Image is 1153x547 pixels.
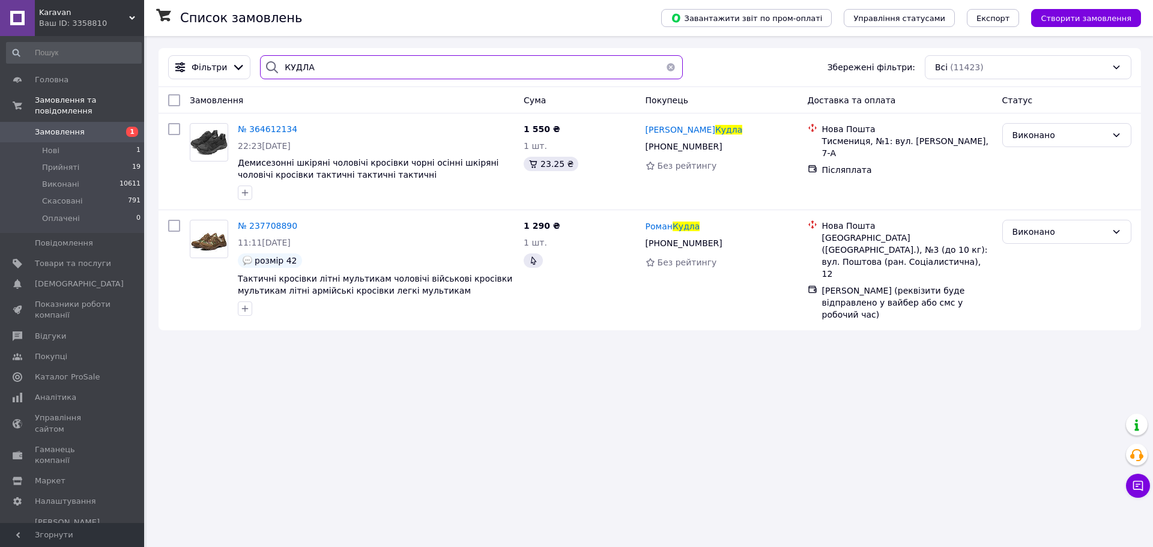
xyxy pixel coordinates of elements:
span: Маркет [35,476,65,486]
span: Відгуки [35,331,66,342]
span: 1 шт. [524,141,547,151]
span: 22:23[DATE] [238,141,291,151]
a: [PERSON_NAME]Кудла [646,124,743,136]
span: Товари та послуги [35,258,111,269]
div: Післяплата [822,164,993,176]
span: Експорт [976,14,1010,23]
div: [PERSON_NAME] (реквізити буде відправлено у вайбер або смс у робочий час) [822,285,993,321]
div: Нова Пошта [822,220,993,232]
span: 1 290 ₴ [524,221,560,231]
span: 1 шт. [524,238,547,247]
div: [PHONE_NUMBER] [643,235,725,252]
span: Кудла [673,222,700,231]
span: Створити замовлення [1041,14,1131,23]
span: 791 [128,196,141,207]
a: Фото товару [190,123,228,162]
span: Всі [935,61,948,73]
span: Головна [35,74,68,85]
span: Без рейтингу [658,161,717,171]
span: Статус [1002,95,1033,105]
h1: Список замовлень [180,11,302,25]
span: Управління сайтом [35,413,111,434]
input: Пошук за номером замовлення, ПІБ покупця, номером телефону, Email, номером накладної [260,55,683,79]
span: Гаманець компанії [35,444,111,466]
span: Налаштування [35,496,96,507]
span: Показники роботи компанії [35,299,111,321]
span: Завантажити звіт по пром-оплаті [671,13,822,23]
span: 1 [126,127,138,137]
div: Тисмениця, №1: вул. [PERSON_NAME], 7-А [822,135,993,159]
span: Покупець [646,95,688,105]
img: Фото товару [190,225,228,253]
span: Нові [42,145,59,156]
img: :speech_balloon: [243,256,252,265]
a: Фото товару [190,220,228,258]
span: Фільтри [192,61,227,73]
span: 11:11[DATE] [238,238,291,247]
span: Cума [524,95,546,105]
span: Управління статусами [853,14,945,23]
span: Замовлення [35,127,85,138]
div: [GEOGRAPHIC_DATA] ([GEOGRAPHIC_DATA].), №3 (до 10 кг): вул. Поштова (ран. Соціалистична), 12 [822,232,993,280]
span: [DEMOGRAPHIC_DATA] [35,279,124,289]
span: Роман [646,222,673,231]
a: Демисезонні шкіряні чоловічі кросівки чорні осінні шкіряні чоловічі кросівки тактичні тактичні та... [238,158,499,180]
span: Прийняті [42,162,79,173]
img: Фото товару [190,130,228,155]
span: Скасовані [42,196,83,207]
span: (11423) [950,62,983,72]
button: Очистить [659,55,683,79]
a: Створити замовлення [1019,13,1141,22]
span: [PERSON_NAME] [646,125,715,134]
a: РоманКудла [646,220,700,232]
span: Покупці [35,351,67,362]
span: 1 550 ₴ [524,124,560,134]
span: Аналітика [35,392,76,403]
span: 0 [136,213,141,224]
span: 19 [132,162,141,173]
span: Доставка та оплата [808,95,896,105]
span: Оплачені [42,213,80,224]
div: Нова Пошта [822,123,993,135]
span: 10611 [120,179,141,190]
button: Управління статусами [844,9,955,27]
span: розмір 42 [255,256,297,265]
span: Замовлення [190,95,243,105]
a: № 237708890 [238,221,297,231]
button: Створити замовлення [1031,9,1141,27]
span: 1 [136,145,141,156]
a: № 364612134 [238,124,297,134]
div: [PHONE_NUMBER] [643,138,725,155]
div: 23.25 ₴ [524,157,578,171]
span: Кудла [715,125,742,134]
span: Замовлення та повідомлення [35,95,144,116]
span: Karavan [39,7,129,18]
input: Пошук [6,42,142,64]
div: Виконано [1012,128,1107,142]
div: Виконано [1012,225,1107,238]
span: Повідомлення [35,238,93,249]
div: Ваш ID: 3358810 [39,18,144,29]
span: Збережені фільтри: [828,61,915,73]
button: Експорт [967,9,1020,27]
span: Каталог ProSale [35,372,100,382]
a: Тактичні кросівки літні мультикам чоловічі військові кросівки мультикам літні армійські кросівки ... [238,274,512,295]
button: Чат з покупцем [1126,474,1150,498]
button: Завантажити звіт по пром-оплаті [661,9,832,27]
span: Виконані [42,179,79,190]
span: Без рейтингу [658,258,717,267]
